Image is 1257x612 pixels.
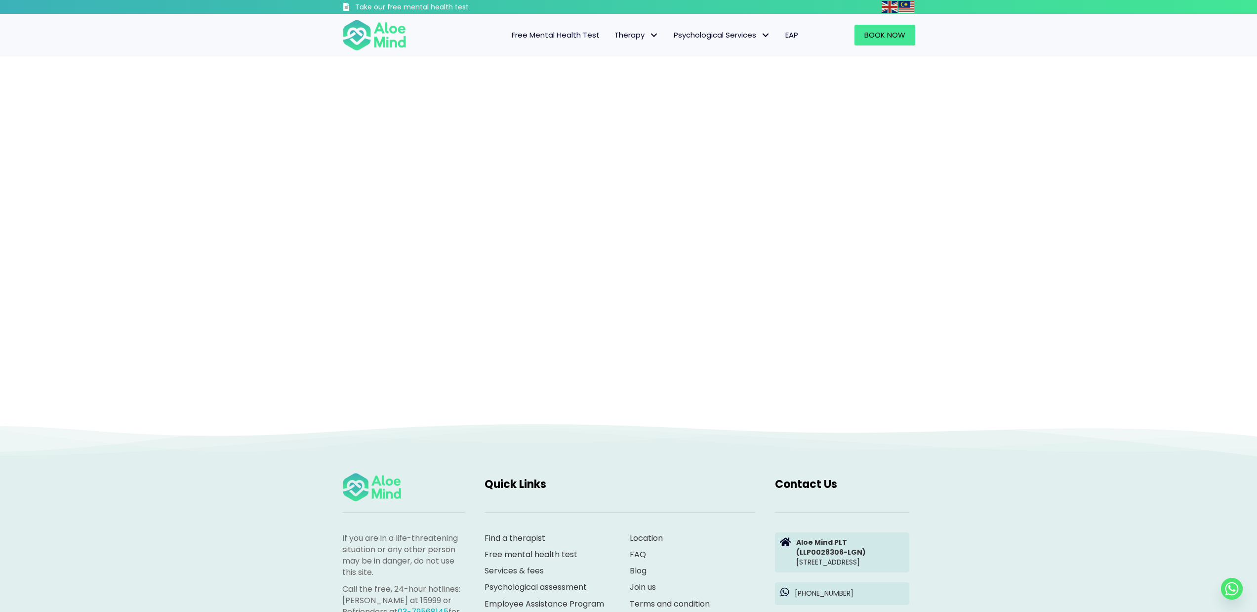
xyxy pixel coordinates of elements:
[795,588,904,598] p: [PHONE_NUMBER]
[796,537,847,547] strong: Aloe Mind PLT
[419,25,806,45] nav: Menu
[342,103,915,400] iframe: null
[504,25,607,45] a: Free Mental Health Test
[864,30,905,40] span: Book Now
[796,547,866,557] strong: (LLP0028306-LGN)
[630,532,663,544] a: Location
[512,30,600,40] span: Free Mental Health Test
[898,1,914,13] img: ms
[1221,578,1243,600] a: Whatsapp
[630,581,656,593] a: Join us
[342,19,406,51] img: Aloe mind Logo
[485,532,545,544] a: Find a therapist
[759,28,773,43] span: Psychological Services: submenu
[775,582,909,605] a: [PHONE_NUMBER]
[666,25,778,45] a: Psychological ServicesPsychological Services: submenu
[630,565,647,576] a: Blog
[630,549,646,560] a: FAQ
[355,2,522,12] h3: Take our free mental health test
[485,598,604,610] a: Employee Assistance Program
[796,537,904,568] p: [STREET_ADDRESS]
[485,565,544,576] a: Services & fees
[342,532,465,578] p: If you are in a life-threatening situation or any other person may be in danger, do not use this ...
[882,1,898,12] a: English
[882,1,897,13] img: en
[614,30,659,40] span: Therapy
[778,25,806,45] a: EAP
[342,472,402,502] img: Aloe mind Logo
[342,2,522,14] a: Take our free mental health test
[607,25,666,45] a: TherapyTherapy: submenu
[647,28,661,43] span: Therapy: submenu
[674,30,770,40] span: Psychological Services
[898,1,915,12] a: Malay
[785,30,798,40] span: EAP
[775,477,837,492] span: Contact Us
[485,581,587,593] a: Psychological assessment
[485,549,577,560] a: Free mental health test
[775,532,909,572] a: Aloe Mind PLT(LLP0028306-LGN)[STREET_ADDRESS]
[630,598,710,610] a: Terms and condition
[485,477,546,492] span: Quick Links
[854,25,915,45] a: Book Now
